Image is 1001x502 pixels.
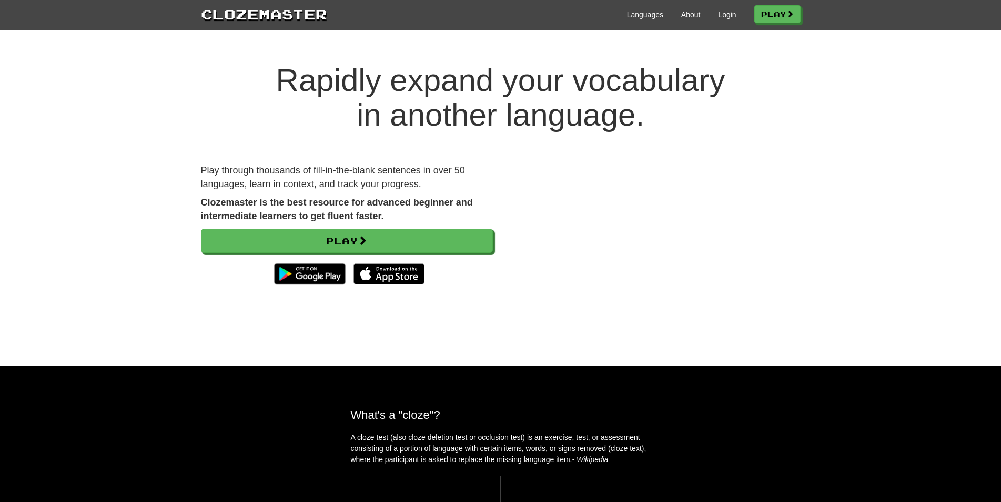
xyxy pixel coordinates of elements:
a: Login [718,9,736,20]
strong: Clozemaster is the best resource for advanced beginner and intermediate learners to get fluent fa... [201,197,473,221]
img: Download_on_the_App_Store_Badge_US-UK_135x40-25178aeef6eb6b83b96f5f2d004eda3bffbb37122de64afbaef7... [353,263,424,284]
p: Play through thousands of fill-in-the-blank sentences in over 50 languages, learn in context, and... [201,164,493,191]
h2: What's a "cloze"? [351,408,651,422]
a: Clozemaster [201,4,327,24]
em: - Wikipedia [572,455,609,464]
a: Play [754,5,801,23]
a: Languages [627,9,663,20]
a: About [681,9,701,20]
p: A cloze test (also cloze deletion test or occlusion test) is an exercise, test, or assessment con... [351,432,651,465]
a: Play [201,229,493,253]
img: Get it on Google Play [269,258,350,290]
